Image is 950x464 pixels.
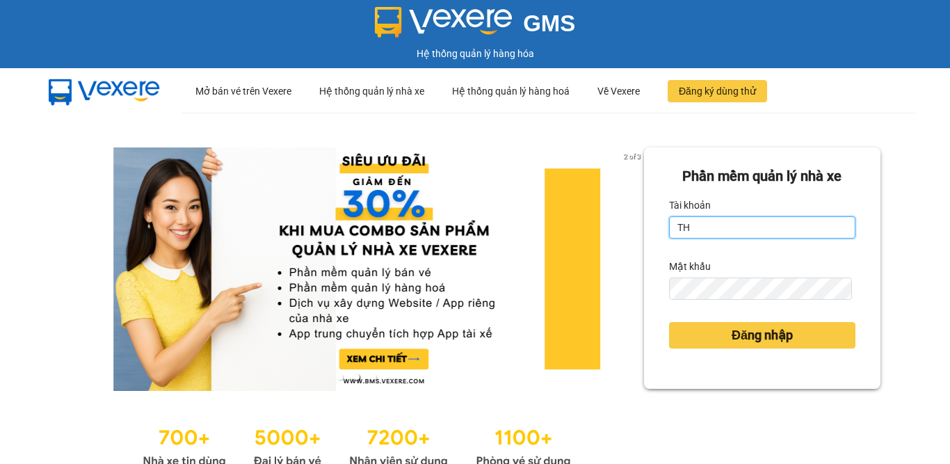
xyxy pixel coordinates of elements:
div: Hệ thống quản lý nhà xe [319,69,424,113]
button: previous slide / item [70,147,89,391]
img: mbUUG5Q.png [35,68,174,114]
button: Đăng nhập [669,322,855,349]
button: next slide / item [625,147,644,391]
div: Phần mềm quản lý nhà xe [669,166,855,187]
input: Mật khẩu [669,278,852,300]
img: logo 2 [375,7,513,38]
p: 2 of 3 [620,147,644,166]
span: Đăng ký dùng thử [679,83,756,99]
div: Hệ thống quản lý hàng hoá [452,69,570,113]
div: Về Vexere [597,69,640,113]
span: GMS [523,10,575,36]
li: slide item 2 [354,374,360,380]
div: Hệ thống quản lý hàng hóa [3,46,947,61]
label: Tài khoản [669,194,711,216]
li: slide item 3 [371,374,376,380]
label: Mật khẩu [669,255,711,278]
a: GMS [375,21,576,32]
div: Mở bán vé trên Vexere [195,69,291,113]
li: slide item 1 [337,374,343,380]
button: Đăng ký dùng thử [668,80,767,102]
span: Đăng nhập [732,326,793,345]
input: Tài khoản [669,216,855,239]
